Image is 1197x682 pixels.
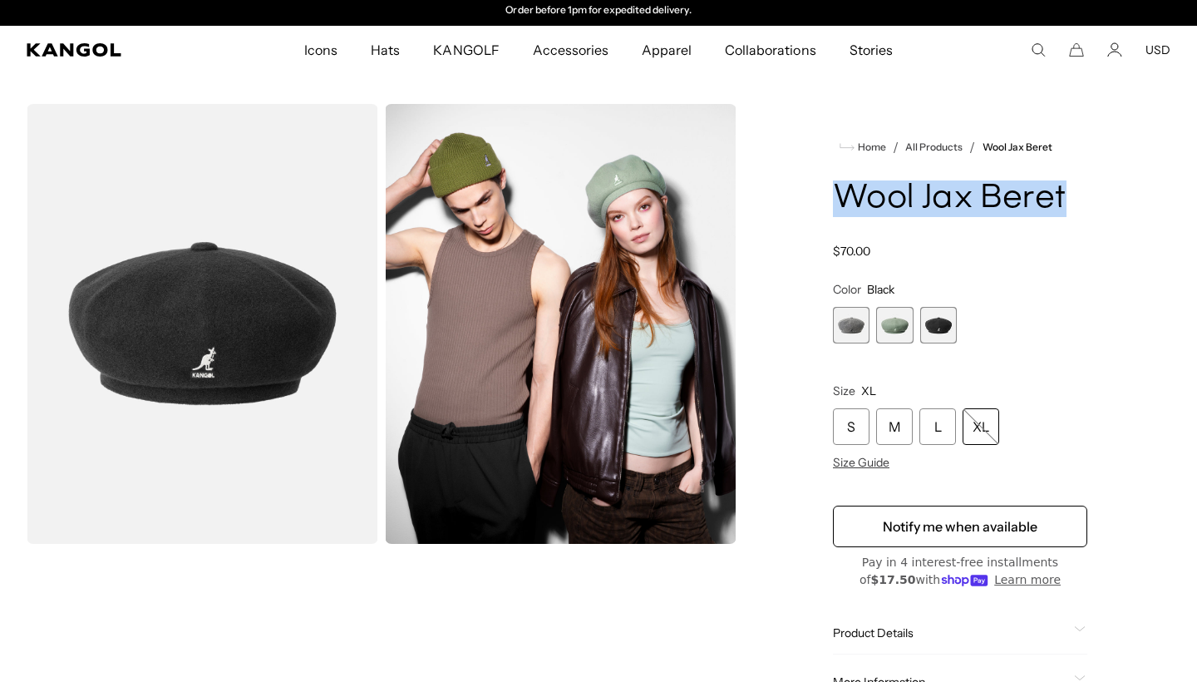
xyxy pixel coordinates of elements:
[27,104,378,544] img: color-black
[833,455,889,470] span: Size Guide
[886,137,899,157] li: /
[427,4,770,17] slideshow-component: Announcement bar
[1145,42,1170,57] button: USD
[963,408,999,445] div: XL
[876,307,913,343] div: 2 of 3
[833,180,1087,217] h1: Wool Jax Beret
[833,282,861,297] span: Color
[876,307,913,343] label: Sage Green
[533,26,608,74] span: Accessories
[416,26,515,74] a: KANGOLF
[833,383,855,398] span: Size
[876,408,913,445] div: M
[385,104,736,544] img: wool jax beret in sage green
[427,4,770,17] div: Announcement
[371,26,400,74] span: Hats
[725,26,815,74] span: Collaborations
[833,307,869,343] label: Flannel
[963,137,975,157] li: /
[1031,42,1046,57] summary: Search here
[919,408,956,445] div: L
[625,26,708,74] a: Apparel
[288,26,354,74] a: Icons
[427,4,770,17] div: 2 of 2
[905,141,963,153] a: All Products
[833,307,869,343] div: 1 of 3
[861,383,876,398] span: XL
[920,307,957,343] label: Black
[433,26,499,74] span: KANGOLF
[516,26,625,74] a: Accessories
[27,43,200,57] a: Kangol
[354,26,416,74] a: Hats
[833,26,909,74] a: Stories
[833,408,869,445] div: S
[1069,42,1084,57] button: Cart
[840,140,886,155] a: Home
[642,26,692,74] span: Apparel
[833,506,1087,547] button: Notify me when available
[833,625,1067,640] span: Product Details
[708,26,832,74] a: Collaborations
[833,137,1087,157] nav: breadcrumbs
[27,104,736,544] product-gallery: Gallery Viewer
[1107,42,1122,57] a: Account
[850,26,893,74] span: Stories
[833,244,870,259] span: $70.00
[855,141,886,153] span: Home
[920,307,957,343] div: 3 of 3
[983,141,1052,153] a: Wool Jax Beret
[304,26,337,74] span: Icons
[505,4,691,17] p: Order before 1pm for expedited delivery.
[867,282,894,297] span: Black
